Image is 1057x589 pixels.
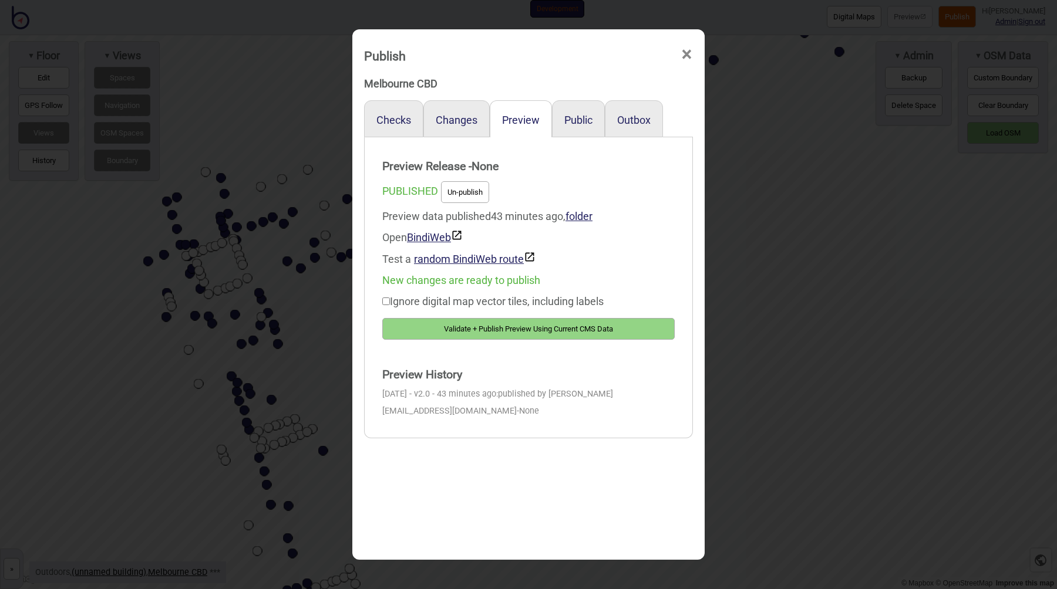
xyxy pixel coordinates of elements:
strong: Preview Release - None [382,155,675,178]
span: , [563,210,593,222]
input: Ignore digital map vector tiles, including labels [382,297,390,305]
button: Un-publish [441,181,489,203]
div: Preview data published 43 minutes ago [382,206,675,270]
button: Public [564,114,593,126]
span: × [681,35,693,74]
a: BindiWeb [407,231,463,243]
button: Checks [376,114,411,126]
div: Test a [382,248,675,270]
button: Validate + Publish Preview Using Current CMS Data [382,318,675,340]
div: Publish [364,43,406,69]
button: Preview [502,114,540,126]
div: New changes are ready to publish [382,270,675,291]
span: PUBLISHED [382,185,438,197]
div: Open [382,227,675,248]
a: folder [565,210,593,222]
strong: Preview History [382,363,675,387]
label: Ignore digital map vector tiles, including labels [382,295,604,307]
span: - None [517,406,539,416]
button: Changes [436,114,477,126]
img: preview [524,251,536,263]
button: random BindiWeb route [414,251,536,265]
button: Outbox [617,114,651,126]
span: published by [PERSON_NAME][EMAIL_ADDRESS][DOMAIN_NAME] [382,389,613,416]
img: preview [451,229,463,241]
div: Melbourne CBD [364,73,693,94]
div: [DATE] - v2.0 - 43 minutes ago: [382,386,675,420]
